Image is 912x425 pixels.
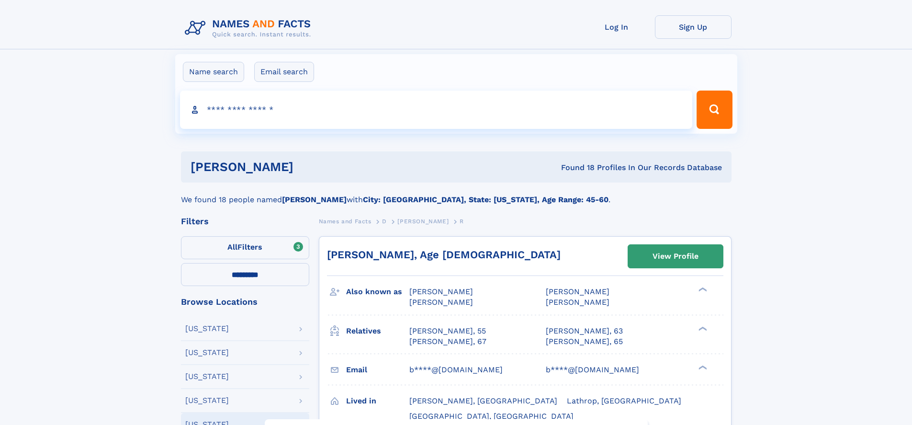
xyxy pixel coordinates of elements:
[409,287,473,296] span: [PERSON_NAME]
[409,326,486,336] a: [PERSON_NAME], 55
[346,323,409,339] h3: Relatives
[655,15,732,39] a: Sign Up
[653,245,698,267] div: View Profile
[460,218,464,225] span: R
[181,15,319,41] img: Logo Names and Facts
[696,287,708,293] div: ❯
[319,215,372,227] a: Names and Facts
[254,62,314,82] label: Email search
[427,162,722,173] div: Found 18 Profiles In Our Records Database
[382,215,387,227] a: D
[227,242,237,252] span: All
[546,326,623,336] a: [PERSON_NAME], 63
[546,287,609,296] span: [PERSON_NAME]
[181,217,309,226] div: Filters
[346,362,409,378] h3: Email
[409,412,574,421] span: [GEOGRAPHIC_DATA], [GEOGRAPHIC_DATA]
[382,218,387,225] span: D
[185,373,229,380] div: [US_STATE]
[185,349,229,356] div: [US_STATE]
[578,15,655,39] a: Log In
[697,91,732,129] button: Search Button
[181,183,732,206] div: We found 18 people named with .
[191,161,428,173] h1: [PERSON_NAME]
[409,396,557,405] span: [PERSON_NAME], [GEOGRAPHIC_DATA]
[409,298,473,307] span: [PERSON_NAME]
[546,336,623,347] a: [PERSON_NAME], 65
[546,298,609,307] span: [PERSON_NAME]
[409,336,486,347] a: [PERSON_NAME], 67
[363,195,608,204] b: City: [GEOGRAPHIC_DATA], State: [US_STATE], Age Range: 45-60
[185,325,229,333] div: [US_STATE]
[397,215,449,227] a: [PERSON_NAME]
[628,245,723,268] a: View Profile
[180,91,693,129] input: search input
[696,364,708,370] div: ❯
[183,62,244,82] label: Name search
[181,298,309,306] div: Browse Locations
[185,397,229,404] div: [US_STATE]
[282,195,347,204] b: [PERSON_NAME]
[181,236,309,259] label: Filters
[696,325,708,332] div: ❯
[346,393,409,409] h3: Lived in
[327,249,561,261] a: [PERSON_NAME], Age [DEMOGRAPHIC_DATA]
[567,396,681,405] span: Lathrop, [GEOGRAPHIC_DATA]
[346,284,409,300] h3: Also known as
[397,218,449,225] span: [PERSON_NAME]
